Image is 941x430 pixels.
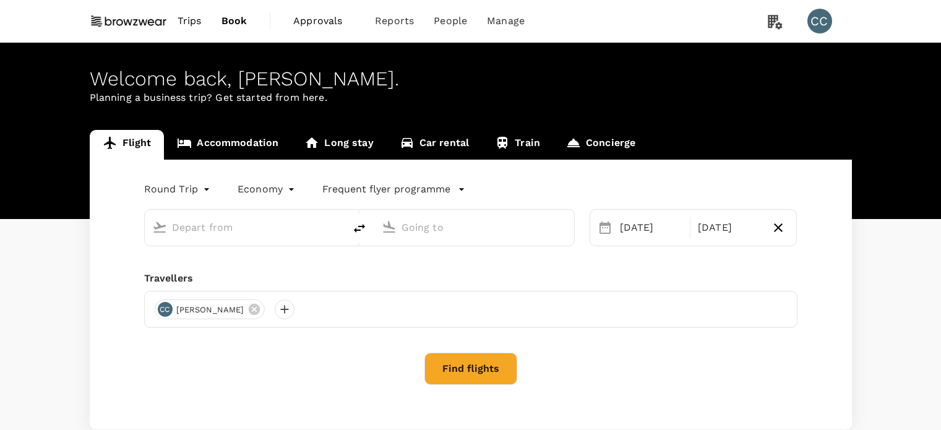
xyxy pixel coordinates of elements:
div: CC [158,302,173,317]
input: Going to [402,218,548,237]
button: delete [345,213,374,243]
span: Reports [375,14,414,28]
input: Depart from [172,218,319,237]
a: Accommodation [164,130,291,160]
a: Train [482,130,553,160]
a: Flight [90,130,165,160]
p: Frequent flyer programme [322,182,450,197]
span: Book [221,14,247,28]
div: CC[PERSON_NAME] [155,299,265,319]
a: Car rental [387,130,483,160]
div: CC [807,9,832,33]
a: Concierge [553,130,648,160]
div: Travellers [144,271,797,286]
p: Planning a business trip? Get started from here. [90,90,852,105]
div: [DATE] [615,215,687,240]
a: Long stay [291,130,386,160]
span: [PERSON_NAME] [169,304,252,316]
div: Welcome back , [PERSON_NAME] . [90,67,852,90]
button: Frequent flyer programme [322,182,465,197]
div: Round Trip [144,179,213,199]
button: Open [336,226,338,228]
span: Manage [487,14,525,28]
div: Economy [238,179,298,199]
span: People [434,14,467,28]
img: Browzwear Solutions Pte Ltd [90,7,168,35]
span: Approvals [293,14,355,28]
button: Open [565,226,568,228]
div: [DATE] [693,215,765,240]
button: Find flights [424,353,517,385]
span: Trips [178,14,202,28]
